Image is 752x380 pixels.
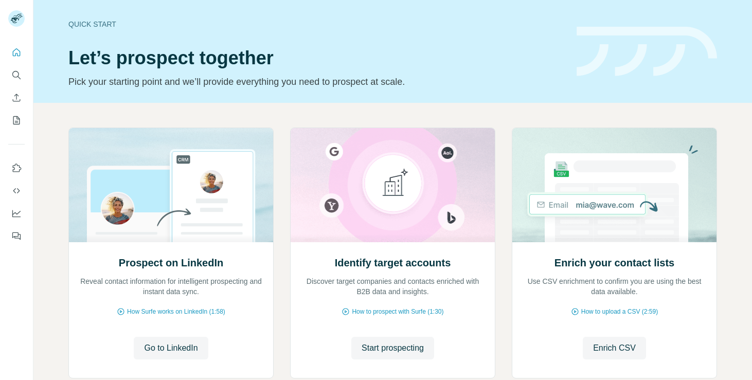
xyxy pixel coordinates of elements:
h2: Identify target accounts [335,256,451,270]
img: banner [577,27,717,77]
img: Prospect on LinkedIn [68,128,274,242]
img: Identify target accounts [290,128,495,242]
button: Enrich CSV [8,88,25,107]
span: How to upload a CSV (2:59) [581,307,658,316]
button: Quick start [8,43,25,62]
p: Reveal contact information for intelligent prospecting and instant data sync. [79,276,263,297]
button: Feedback [8,227,25,245]
button: Dashboard [8,204,25,223]
span: How Surfe works on LinkedIn (1:58) [127,307,225,316]
span: How to prospect with Surfe (1:30) [352,307,443,316]
p: Discover target companies and contacts enriched with B2B data and insights. [301,276,485,297]
h2: Enrich your contact lists [554,256,674,270]
button: Enrich CSV [583,337,646,359]
img: Enrich your contact lists [512,128,717,242]
h1: Let’s prospect together [68,48,564,68]
button: Use Surfe on LinkedIn [8,159,25,177]
div: Quick start [68,19,564,29]
button: Search [8,66,25,84]
span: Go to LinkedIn [144,342,198,354]
button: Start prospecting [351,337,434,359]
button: Go to LinkedIn [134,337,208,359]
button: Use Surfe API [8,182,25,200]
h2: Prospect on LinkedIn [119,256,223,270]
span: Enrich CSV [593,342,636,354]
p: Pick your starting point and we’ll provide everything you need to prospect at scale. [68,75,564,89]
span: Start prospecting [362,342,424,354]
p: Use CSV enrichment to confirm you are using the best data available. [523,276,706,297]
button: My lists [8,111,25,130]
